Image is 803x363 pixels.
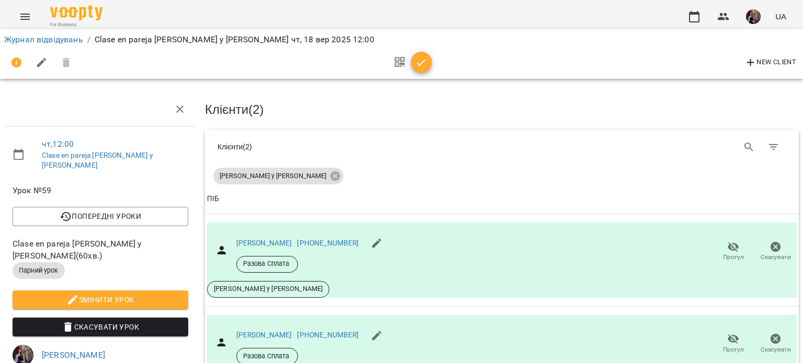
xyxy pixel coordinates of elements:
button: Скасувати [754,237,797,266]
span: [PERSON_NAME] y [PERSON_NAME] [208,284,329,294]
span: Скасувати [761,345,791,354]
span: Разова Сплата [237,259,297,268]
span: Прогул [723,345,744,354]
button: Прогул [712,237,754,266]
span: Прогул [723,253,744,262]
span: Скасувати [761,253,791,262]
div: Sort [207,193,219,205]
nav: breadcrumb [4,33,799,46]
span: Змінити урок [21,294,180,306]
span: UA [775,11,786,22]
button: Скасувати [754,329,797,358]
h3: Клієнти ( 2 ) [205,103,799,116]
div: [PERSON_NAME] y [PERSON_NAME] [213,168,343,184]
span: For Business [50,21,102,28]
img: Voopty Logo [50,5,102,20]
button: Search [737,135,762,160]
button: UA [771,7,790,26]
button: New Client [742,54,799,71]
span: Парний урок [13,266,65,275]
button: Menu [13,4,38,29]
div: Клієнти ( 2 ) [217,142,494,152]
a: Clase en pareja [PERSON_NAME] y [PERSON_NAME] [42,151,154,170]
span: Скасувати Урок [21,321,180,333]
img: 8d3efba7e3fbc8ec2cfbf83b777fd0d7.JPG [746,9,761,24]
span: Clase en pareja [PERSON_NAME] y [PERSON_NAME] ( 60 хв. ) [13,238,188,262]
span: New Client [744,56,796,69]
span: Разова Сплата [237,352,297,361]
div: ПІБ [207,193,219,205]
span: ПІБ [207,193,797,205]
li: / [87,33,90,46]
span: Урок №59 [13,184,188,197]
a: [PERSON_NAME] [236,239,292,247]
a: чт , 12:00 [42,139,74,149]
button: Прогул [712,329,754,358]
button: Попередні уроки [13,207,188,226]
a: [PERSON_NAME] [42,350,105,360]
button: Фільтр [761,135,786,160]
div: Table Toolbar [205,130,799,163]
p: Clase en pareja [PERSON_NAME] y [PERSON_NAME] чт, 18 вер 2025 12:00 [95,33,374,46]
span: [PERSON_NAME] y [PERSON_NAME] [213,171,332,181]
button: Змінити урок [13,290,188,309]
a: [PERSON_NAME] [236,331,292,339]
a: [PHONE_NUMBER] [297,239,359,247]
a: [PHONE_NUMBER] [297,331,359,339]
button: Скасувати Урок [13,318,188,336]
a: Журнал відвідувань [4,34,83,44]
span: Попередні уроки [21,210,180,223]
